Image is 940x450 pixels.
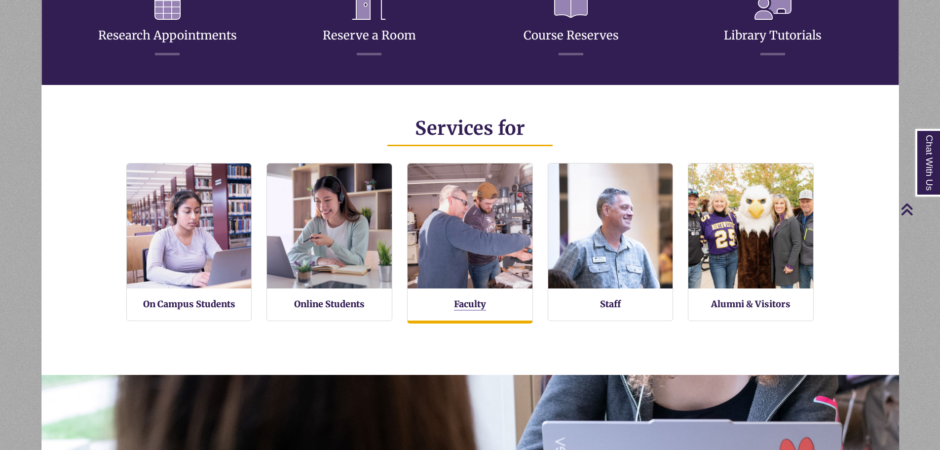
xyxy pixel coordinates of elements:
img: Online Students Services [267,164,392,288]
a: Faculty [454,298,486,311]
a: Research Appointments [98,4,237,43]
a: Reserve a Room [323,4,416,43]
a: Library Tutorials [724,4,822,43]
a: Back to Top [901,203,938,216]
span: Services for [415,117,525,140]
a: Course Reserves [524,4,619,43]
a: Online Students [294,298,365,310]
img: Staff Services [548,164,673,288]
img: On Campus Students Services [127,164,252,288]
a: Staff [600,298,621,310]
a: Alumni & Visitors [711,298,790,310]
img: Alumni and Visitors Services [688,164,813,288]
img: Faculty Resources [408,164,532,288]
a: On Campus Students [143,298,235,310]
